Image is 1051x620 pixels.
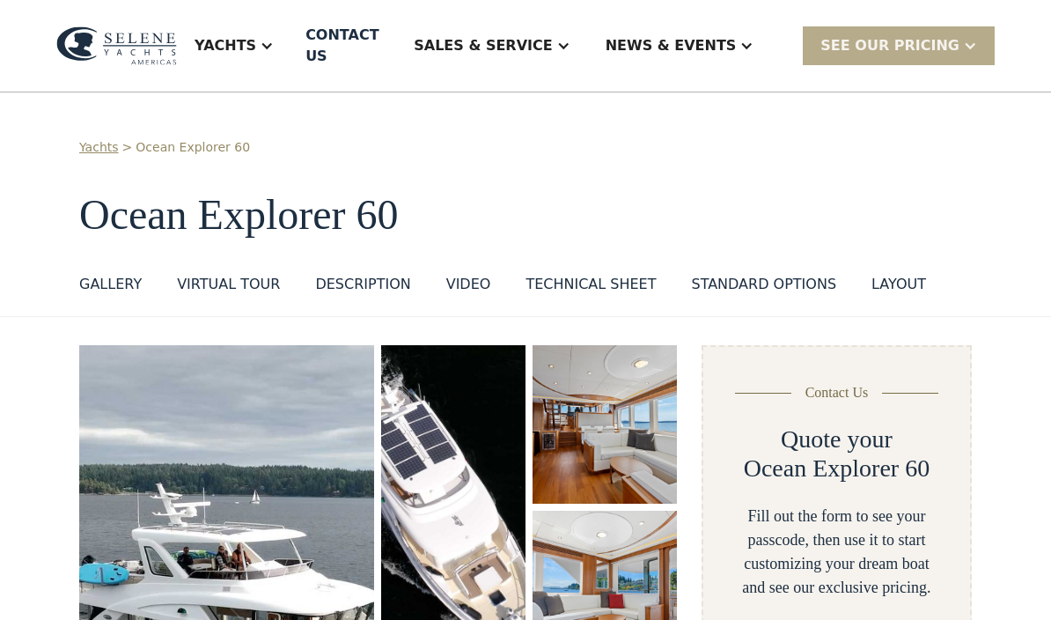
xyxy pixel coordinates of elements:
[803,26,995,64] div: SEE Our Pricing
[805,382,869,403] div: Contact Us
[177,11,291,81] div: Yachts
[691,274,836,295] div: standard options
[79,138,119,157] a: Yachts
[871,274,926,295] div: layout
[414,35,552,56] div: Sales & Service
[79,192,972,239] h1: Ocean Explorer 60
[122,138,133,157] div: >
[396,11,587,81] div: Sales & Service
[781,424,893,454] h2: Quote your
[820,35,959,56] div: SEE Our Pricing
[744,454,930,483] h2: Ocean Explorer 60
[315,274,410,295] div: DESCRIPTION
[79,274,142,302] a: GALLERY
[533,345,677,504] a: open lightbox
[177,274,280,295] div: VIRTUAL TOUR
[136,138,250,157] a: Ocean Explorer 60
[731,505,942,600] div: Fill out the form to see your passcode, then use it to start customizing your dream boat and see ...
[691,274,836,302] a: standard options
[446,274,491,302] a: VIDEO
[79,274,142,295] div: GALLERY
[446,274,491,295] div: VIDEO
[305,25,382,67] div: Contact US
[195,35,256,56] div: Yachts
[525,274,656,302] a: Technical sheet
[871,274,926,302] a: layout
[525,274,656,295] div: Technical sheet
[588,11,772,81] div: News & EVENTS
[315,274,410,302] a: DESCRIPTION
[606,35,737,56] div: News & EVENTS
[177,274,280,302] a: VIRTUAL TOUR
[56,26,177,66] img: logo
